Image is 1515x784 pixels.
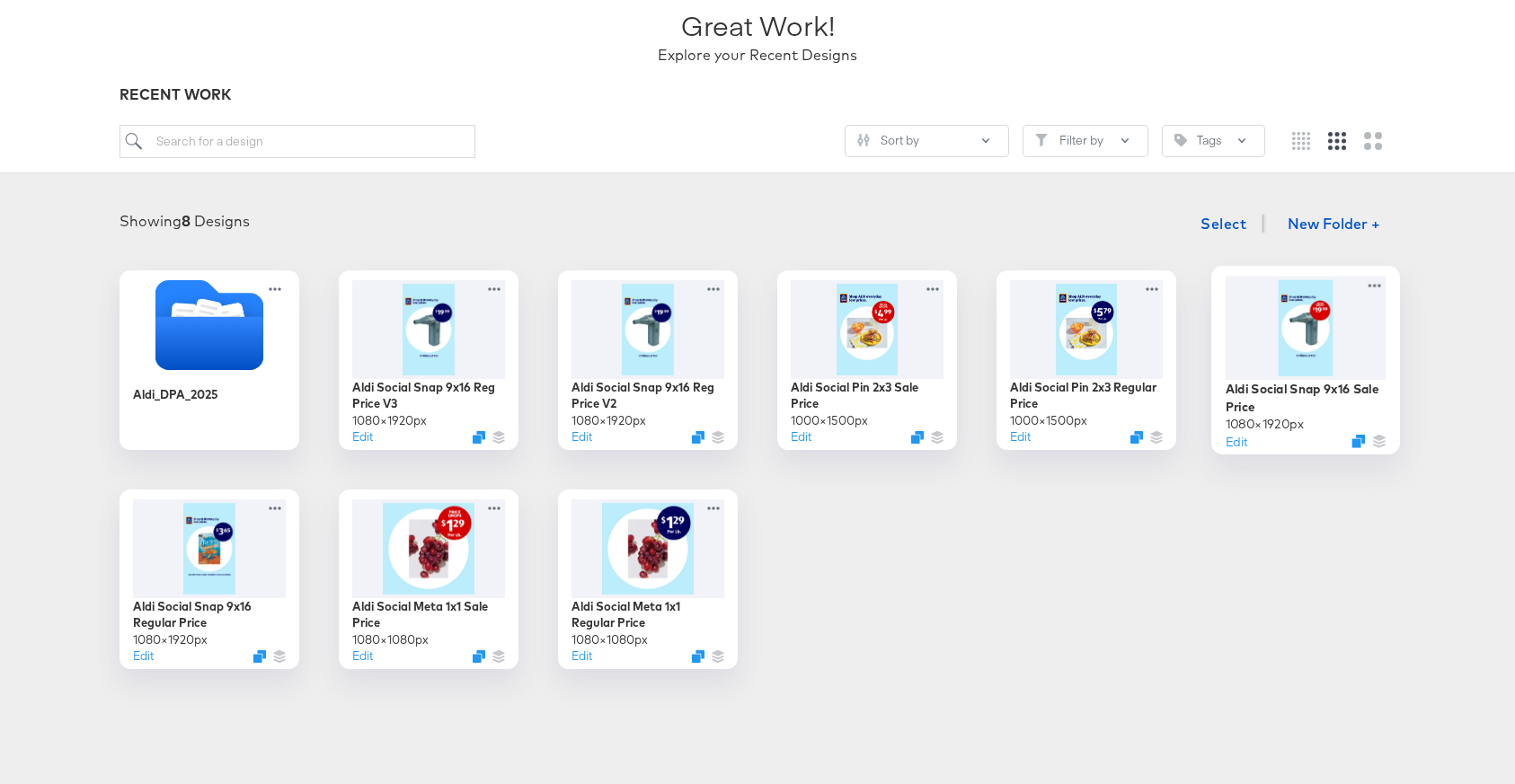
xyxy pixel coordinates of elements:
div: 1080 × 1920 px [1226,415,1304,432]
div: Showing Designs [120,211,250,232]
div: Aldi Social Snap 9x16 Sale Price1080×1920pxEditDuplicate [1211,266,1400,454]
div: 1080 × 1920 px [133,631,208,648]
div: Aldi Social Meta 1x1 Sale Price1080×1080pxEditDuplicate [339,489,518,669]
div: Aldi Social Meta 1x1 Regular Price1080×1080pxEditDuplicate [558,489,738,669]
button: Edit [571,647,592,665]
button: Edit [1226,432,1247,449]
div: 1080 × 1920 px [571,412,646,429]
div: Aldi Social Snap 9x16 Reg Price V2 [571,379,724,412]
button: SlidersSort by [845,125,1009,157]
svg: Duplicate [911,431,924,444]
button: FilterFilter by [1023,125,1148,157]
div: 1080 × 1080 px [571,631,648,648]
div: Explore your Recent Designs [658,45,857,66]
svg: Sliders [857,134,870,146]
svg: Filter [1035,134,1048,146]
svg: Duplicate [692,431,704,444]
svg: Folder [120,280,299,370]
svg: Duplicate [1130,431,1143,444]
div: Aldi Social Pin 2x3 Sale Price1000×1500pxEditDuplicate [777,270,957,450]
button: New Folder + [1272,208,1395,242]
button: Edit [571,428,592,445]
button: Edit [352,647,373,665]
input: Search for a design [120,125,475,158]
div: Aldi Social Snap 9x16 Regular Price1080×1920pxEditDuplicate [120,489,299,669]
div: Aldi_DPA_2025 [133,386,218,403]
div: Great Work! [681,6,835,45]
button: TagTags [1162,125,1265,157]
div: Aldi Social Meta 1x1 Sale Price [352,598,505,631]
strong: 8 [182,212,190,230]
svg: Duplicate [473,650,485,663]
div: Aldi Social Pin 2x3 Sale Price [791,379,944,412]
div: Aldi Social Pin 2x3 Regular Price [1010,379,1163,412]
button: Edit [352,428,373,445]
svg: Medium grid [1328,132,1346,150]
button: Edit [791,428,811,445]
div: 1000 × 1500 px [791,412,868,429]
span: Select [1200,211,1246,236]
div: Aldi_DPA_2025 [120,270,299,450]
div: Aldi Social Snap 9x16 Reg Price V21080×1920pxEditDuplicate [558,270,738,450]
div: Aldi Social Snap 9x16 Sale Price [1226,380,1387,415]
div: 1080 × 1920 px [352,412,427,429]
div: Aldi Social Snap 9x16 Regular Price [133,598,286,631]
svg: Tag [1174,134,1187,146]
div: 1000 × 1500 px [1010,412,1087,429]
svg: Duplicate [253,650,266,663]
div: RECENT WORK [120,84,1395,105]
div: Aldi Social Snap 9x16 Reg Price V3 [352,379,505,412]
svg: Duplicate [1351,435,1365,448]
button: Edit [1010,428,1031,445]
div: Aldi Social Meta 1x1 Regular Price [571,598,724,631]
div: Aldi Social Snap 9x16 Reg Price V31080×1920pxEditDuplicate [339,270,518,450]
button: Edit [133,647,154,665]
svg: Small grid [1292,132,1310,150]
svg: Large grid [1364,132,1382,150]
svg: Duplicate [473,431,485,444]
svg: Duplicate [692,650,704,663]
button: Select [1193,206,1254,242]
div: Aldi Social Pin 2x3 Regular Price1000×1500pxEditDuplicate [997,270,1176,450]
div: 1080 × 1080 px [352,631,429,648]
